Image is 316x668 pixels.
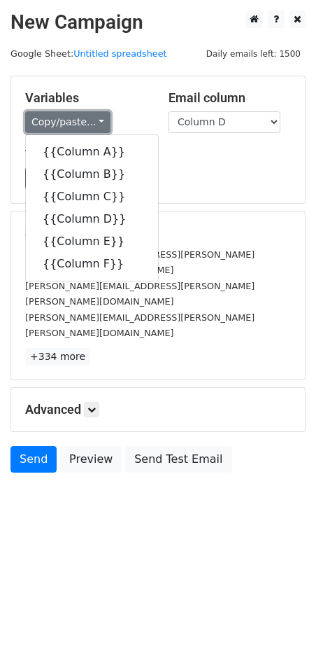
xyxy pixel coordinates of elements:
a: {{Column D}} [26,208,158,230]
a: {{Column C}} [26,186,158,208]
a: Send [10,446,57,473]
a: {{Column B}} [26,163,158,186]
a: {{Column F}} [26,253,158,275]
h5: Variables [25,90,148,106]
small: Google Sheet: [10,48,167,59]
a: Copy/paste... [25,111,110,133]
h5: Advanced [25,402,291,417]
small: [PERSON_NAME][EMAIL_ADDRESS][PERSON_NAME][PERSON_NAME][DOMAIN_NAME] [25,281,254,307]
a: Daily emails left: 1500 [201,48,306,59]
a: {{Column E}} [26,230,158,253]
a: Untitled spreadsheet [73,48,166,59]
h5: Email column [168,90,291,106]
h2: New Campaign [10,11,306,34]
span: Daily emails left: 1500 [201,46,306,62]
a: Send Test Email [125,446,231,473]
iframe: Chat Widget [246,601,316,668]
small: [PERSON_NAME][EMAIL_ADDRESS][PERSON_NAME][PERSON_NAME][DOMAIN_NAME] [25,312,254,339]
a: Preview [60,446,122,473]
a: {{Column A}} [26,141,158,163]
a: +334 more [25,348,90,366]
